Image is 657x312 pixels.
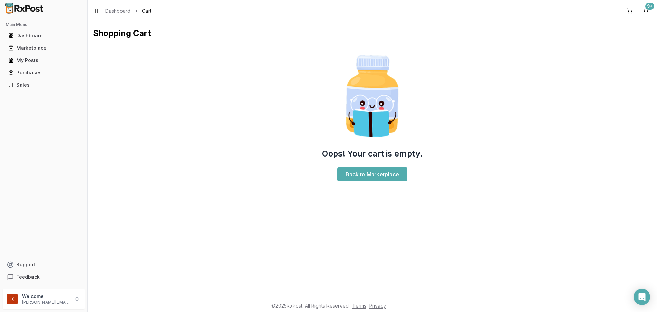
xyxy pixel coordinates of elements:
[8,69,79,76] div: Purchases
[8,82,79,88] div: Sales
[3,259,85,271] button: Support
[634,289,650,305] div: Open Intercom Messenger
[3,3,47,14] img: RxPost Logo
[5,29,82,42] a: Dashboard
[16,274,40,280] span: Feedback
[8,45,79,51] div: Marketplace
[645,3,654,10] div: 9+
[5,66,82,79] a: Purchases
[105,8,130,14] a: Dashboard
[352,303,366,309] a: Terms
[22,300,69,305] p: [PERSON_NAME][EMAIL_ADDRESS][DOMAIN_NAME]
[3,42,85,53] button: Marketplace
[369,303,386,309] a: Privacy
[142,8,151,14] span: Cart
[7,294,18,304] img: User avatar
[322,148,423,159] h2: Oops! Your cart is empty.
[3,55,85,66] button: My Posts
[5,79,82,91] a: Sales
[3,30,85,41] button: Dashboard
[8,32,79,39] div: Dashboard
[3,271,85,283] button: Feedback
[328,52,416,140] img: Smart Pill Bottle
[3,79,85,90] button: Sales
[22,293,69,300] p: Welcome
[337,167,407,181] a: Back to Marketplace
[105,8,151,14] nav: breadcrumb
[5,42,82,54] a: Marketplace
[5,54,82,66] a: My Posts
[3,67,85,78] button: Purchases
[8,57,79,64] div: My Posts
[93,28,652,39] h1: Shopping Cart
[5,22,82,27] h2: Main Menu
[641,5,652,16] button: 9+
